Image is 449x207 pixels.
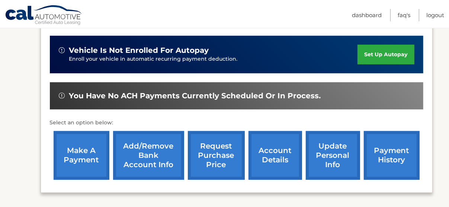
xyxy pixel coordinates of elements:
[54,131,109,180] a: make a payment
[188,131,245,180] a: request purchase price
[69,55,358,63] p: Enroll your vehicle in automatic recurring payment deduction.
[352,9,382,21] a: Dashboard
[113,131,184,180] a: Add/Remove bank account info
[306,131,360,180] a: update personal info
[248,131,302,180] a: account details
[59,47,65,53] img: alert-white.svg
[398,9,410,21] a: FAQ's
[364,131,420,180] a: payment history
[357,45,414,64] a: set up autopay
[50,118,423,127] p: Select an option below:
[69,91,321,101] span: You have no ACH payments currently scheduled or in process.
[59,93,65,99] img: alert-white.svg
[5,5,83,26] a: Cal Automotive
[69,46,209,55] span: vehicle is not enrolled for autopay
[426,9,444,21] a: Logout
